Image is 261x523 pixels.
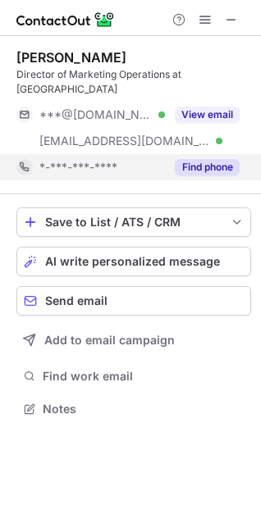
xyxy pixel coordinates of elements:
button: Reveal Button [175,159,240,175]
span: Send email [45,294,108,307]
button: Reveal Button [175,107,240,123]
span: Notes [43,402,245,416]
button: AI write personalized message [16,247,251,276]
div: [PERSON_NAME] [16,49,126,66]
button: Notes [16,398,251,421]
div: Save to List / ATS / CRM [45,216,222,229]
span: ***@[DOMAIN_NAME] [39,107,153,122]
button: Send email [16,286,251,316]
span: Find work email [43,369,245,384]
span: AI write personalized message [45,255,220,268]
button: Add to email campaign [16,325,251,355]
div: Director of Marketing Operations at [GEOGRAPHIC_DATA] [16,67,251,97]
span: Add to email campaign [44,334,175,347]
span: [EMAIL_ADDRESS][DOMAIN_NAME] [39,134,210,148]
button: save-profile-one-click [16,207,251,237]
img: ContactOut v5.3.10 [16,10,115,30]
button: Find work email [16,365,251,388]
